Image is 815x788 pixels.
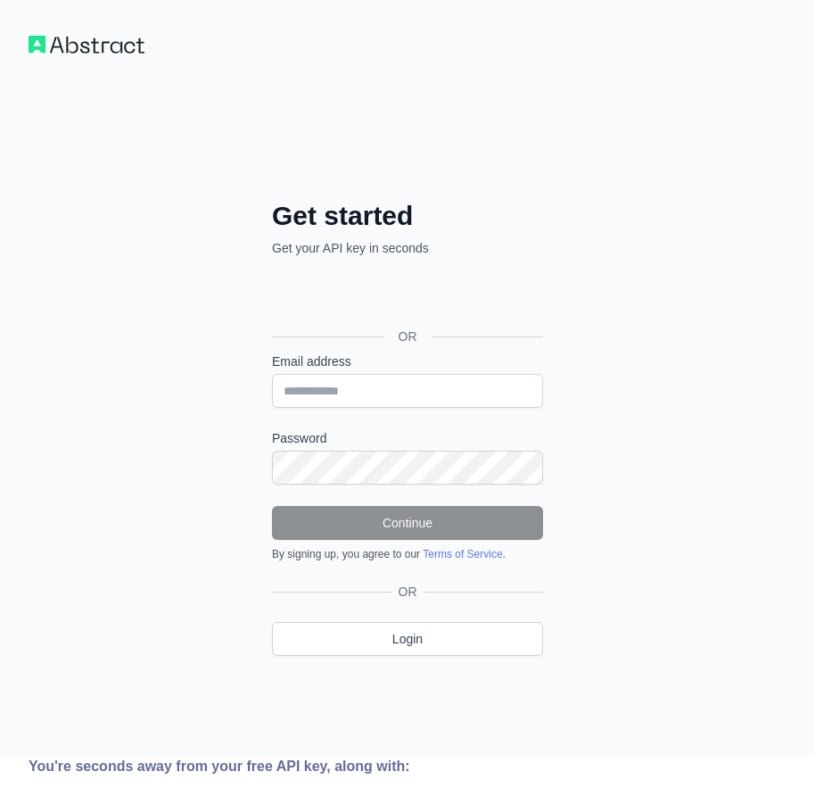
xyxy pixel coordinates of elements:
p: Get your API key in seconds [272,239,543,257]
a: Login [272,622,543,656]
a: Terms of Service [423,548,502,560]
iframe: Sign in with Google Button [263,277,548,316]
label: Password [272,429,543,447]
button: Continue [272,506,543,540]
img: Workflow [29,36,144,54]
div: You're seconds away from your free API key, along with: [29,756,576,777]
h2: Get started [272,200,543,232]
label: Email address [272,353,543,370]
div: By signing up, you agree to our . [272,547,543,561]
span: OR [384,328,432,345]
span: OR [391,583,424,601]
